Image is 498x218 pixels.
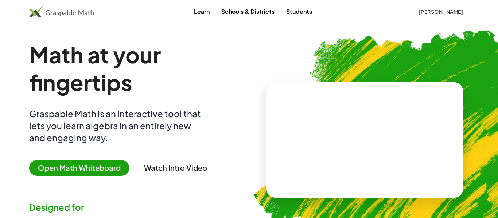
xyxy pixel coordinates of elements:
button: [PERSON_NAME] [413,5,469,18]
a: Open Math Whiteboard [29,165,135,172]
h1: Math at your fingertips [29,41,237,96]
a: Learn [188,5,215,18]
video: What is this? This is dynamic math notation. Dynamic math notation plays a central role in how Gr... [310,113,420,167]
a: Students [280,5,318,18]
a: Schools & Districts [215,5,280,18]
span: Open Math Whiteboard [29,160,129,176]
div: Graspable Math is an interactive tool that lets you learn algebra in an entirely new and engaging... [29,108,204,144]
button: Watch Intro Video [144,163,207,173]
span: [PERSON_NAME] [419,8,463,15]
div: Designed for [29,201,237,213]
